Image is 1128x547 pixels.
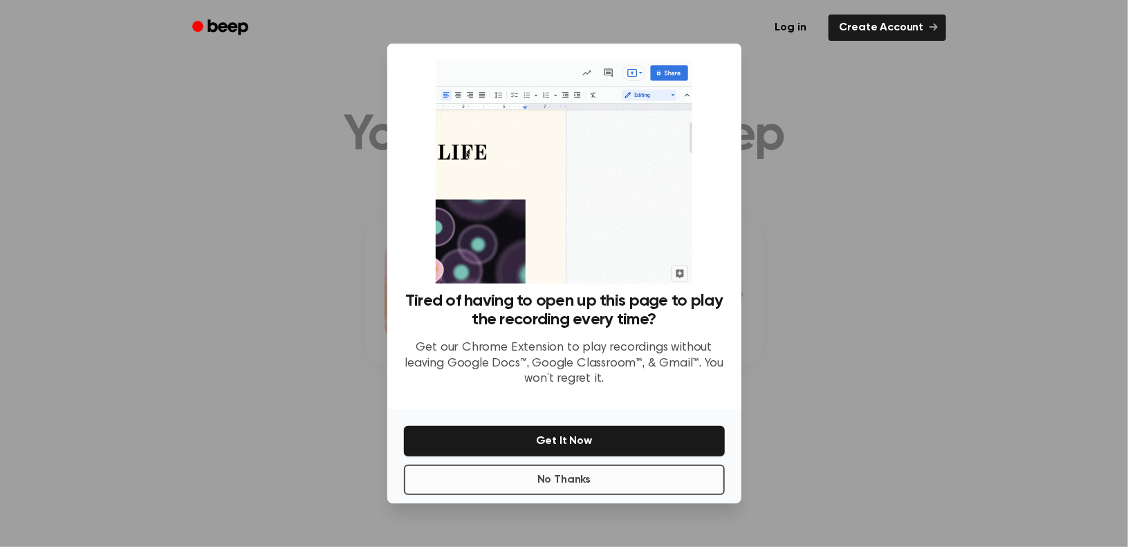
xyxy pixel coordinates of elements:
[404,292,725,329] h3: Tired of having to open up this page to play the recording every time?
[404,340,725,387] p: Get our Chrome Extension to play recordings without leaving Google Docs™, Google Classroom™, & Gm...
[761,12,820,44] a: Log in
[404,465,725,495] button: No Thanks
[404,426,725,456] button: Get It Now
[183,15,261,41] a: Beep
[436,60,692,284] img: Beep extension in action
[829,15,946,41] a: Create Account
